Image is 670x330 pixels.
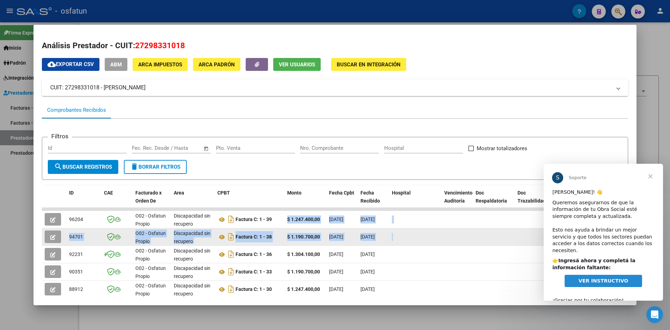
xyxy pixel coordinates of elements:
span: Hospital [392,190,411,196]
span: Discapacidad sin recupero [174,213,210,227]
button: Buscar en Integración [331,58,406,71]
datatable-header-cell: CAE [101,185,133,216]
datatable-header-cell: Monto [284,185,326,216]
span: [DATE] [360,217,375,222]
button: ARCA Impuestos [133,58,188,71]
datatable-header-cell: Doc Respaldatoria [473,185,515,216]
span: [DATE] [329,217,343,222]
iframe: Intercom live chat mensaje [544,164,663,301]
h2: Análisis Prestador - CUIT: [42,40,628,52]
span: 27298331018 [135,41,185,50]
span: [DATE] [360,234,375,240]
span: Area [174,190,184,196]
span: Mostrar totalizadores [477,144,527,153]
i: Descargar documento [226,284,236,295]
span: CAE [104,190,113,196]
strong: Factura C: 1 - 39 [236,217,272,222]
strong: Factura C: 1 - 33 [236,269,272,275]
input: Fecha fin [166,145,200,151]
span: Discapacidad sin recupero [174,230,210,244]
div: Comprobantes Recibidos [47,106,106,114]
strong: Factura C: 1 - 30 [236,287,272,292]
datatable-header-cell: CPBT [215,185,284,216]
div: ¡Gracias por tu colaboración! ​ [9,126,111,147]
mat-icon: delete [130,162,139,171]
span: Borrar Filtros [130,164,180,170]
span: Exportar CSV [47,61,94,67]
span: ARCA Padrón [199,61,235,68]
strong: Factura C: 1 - 36 [236,252,272,257]
strong: $ 1.190.700,00 [287,269,320,274]
span: Discapacidad sin recupero [174,265,210,279]
span: 90351 [69,269,83,274]
span: Buscar en Integración [337,61,401,68]
datatable-header-cell: Fecha Cpbt [326,185,358,216]
datatable-header-cell: Doc Trazabilidad [515,185,557,216]
span: O02 - Osfatun Propio [135,283,166,296]
strong: $ 1.247.400,00 [287,286,320,292]
span: 94701 [69,234,83,240]
span: O02 - Osfatun Propio [135,213,166,227]
datatable-header-cell: Fecha Recibido [358,185,389,216]
input: Fecha inicio [132,145,160,151]
span: Discapacidad sin recupero [174,283,210,296]
span: Ver Usuarios [279,61,315,68]
strong: $ 1.304.100,00 [287,251,320,257]
i: Descargar documento [226,266,236,277]
i: Descargar documento [226,214,236,225]
i: Descargar documento [226,249,236,260]
span: [DATE] [329,269,343,274]
span: Facturado x Orden De [135,190,162,204]
strong: Factura C: 1 - 38 [236,234,272,240]
button: Buscar Registros [48,160,118,174]
datatable-header-cell: Area [171,185,215,216]
button: Borrar Filtros [124,160,187,174]
datatable-header-cell: Facturado x Orden De [133,185,171,216]
mat-icon: cloud_download [47,60,56,68]
mat-expansion-panel-header: CUIT: 27298331018 - [PERSON_NAME] [42,79,628,96]
span: Fecha Cpbt [329,190,354,196]
span: Fecha Recibido [360,190,380,204]
strong: $ 1.190.700,00 [287,234,320,240]
span: Discapacidad sin recupero [174,248,210,262]
span: ABM [110,61,122,68]
span: 96204 [69,217,83,222]
span: Doc Trazabilidad [518,190,546,204]
i: Descargar documento [226,231,236,242]
span: Vencimiento Auditoría [444,190,472,204]
span: Buscar Registros [54,164,112,170]
span: [DATE] [360,286,375,292]
datatable-header-cell: Hospital [389,185,441,216]
span: O02 - Osfatun Propio [135,265,166,279]
span: [DATE] [329,251,343,257]
span: Monto [287,190,301,196]
datatable-header-cell: ID [66,185,101,216]
span: ARCA Impuestos [138,61,182,68]
button: Open calendar [202,145,210,153]
mat-panel-title: CUIT: 27298331018 - [PERSON_NAME] [50,83,611,92]
span: CPBT [217,190,230,196]
mat-icon: search [54,162,62,171]
span: O02 - Osfatun Propio [135,230,166,244]
button: Exportar CSV [42,58,99,71]
strong: $ 1.247.400,00 [287,217,320,222]
button: ARCA Padrón [193,58,240,71]
span: [DATE] [329,234,343,240]
datatable-header-cell: Vencimiento Auditoría [441,185,473,216]
iframe: Intercom live chat [646,306,663,323]
span: 88912 [69,286,83,292]
span: 92231 [69,251,83,257]
span: ID [69,190,74,196]
span: O02 - Osfatun Propio [135,248,166,262]
span: Doc Respaldatoria [476,190,507,204]
span: [DATE] [360,269,375,274]
button: Ver Usuarios [273,58,321,71]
